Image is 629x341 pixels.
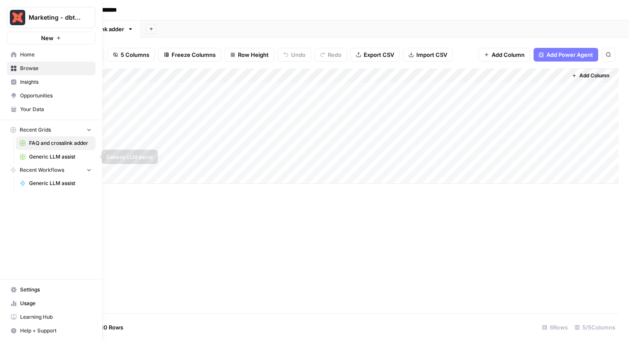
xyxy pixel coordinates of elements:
[7,324,95,338] button: Help + Support
[7,32,95,44] button: New
[278,48,311,62] button: Undo
[20,65,92,72] span: Browse
[238,50,269,59] span: Row Height
[7,75,95,89] a: Insights
[7,48,95,62] a: Home
[158,48,221,62] button: Freeze Columns
[20,327,92,335] span: Help + Support
[416,50,447,59] span: Import CSV
[20,313,92,321] span: Learning Hub
[478,48,530,62] button: Add Column
[121,50,149,59] span: 5 Columns
[89,323,123,332] span: Add 10 Rows
[20,92,92,100] span: Opportunities
[534,48,598,62] button: Add Power Agent
[7,283,95,297] a: Settings
[29,153,92,161] span: Generic LLM assist
[7,123,95,136] button: Recent Grids
[403,48,453,62] button: Import CSV
[7,103,95,116] a: Your Data
[568,70,613,81] button: Add Column
[492,50,525,59] span: Add Column
[7,7,95,28] button: Workspace: Marketing - dbt Labs
[571,320,619,334] div: 5/5 Columns
[172,50,216,59] span: Freeze Columns
[539,320,571,334] div: 6 Rows
[579,72,609,79] span: Add Column
[20,166,64,174] span: Recent Workflows
[7,62,95,75] a: Browse
[20,78,92,86] span: Insights
[328,50,341,59] span: Redo
[10,10,25,25] img: Marketing - dbt Labs Logo
[350,48,400,62] button: Export CSV
[546,50,593,59] span: Add Power Agent
[364,50,394,59] span: Export CSV
[7,164,95,176] button: Recent Workflows
[20,286,92,294] span: Settings
[16,176,95,190] a: Generic LLM assist
[7,89,95,103] a: Opportunities
[314,48,347,62] button: Redo
[7,297,95,310] a: Usage
[225,48,274,62] button: Row Height
[16,136,95,150] a: FAQ and crosslink adder
[41,34,53,42] span: New
[29,179,92,187] span: Generic LLM assist
[291,50,306,59] span: Undo
[29,139,92,147] span: FAQ and crosslink adder
[20,126,51,134] span: Recent Grids
[29,13,80,22] span: Marketing - dbt Labs
[20,300,92,307] span: Usage
[20,51,92,59] span: Home
[16,150,95,164] a: Generic LLM assist
[20,106,92,113] span: Your Data
[107,48,155,62] button: 5 Columns
[7,310,95,324] a: Learning Hub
